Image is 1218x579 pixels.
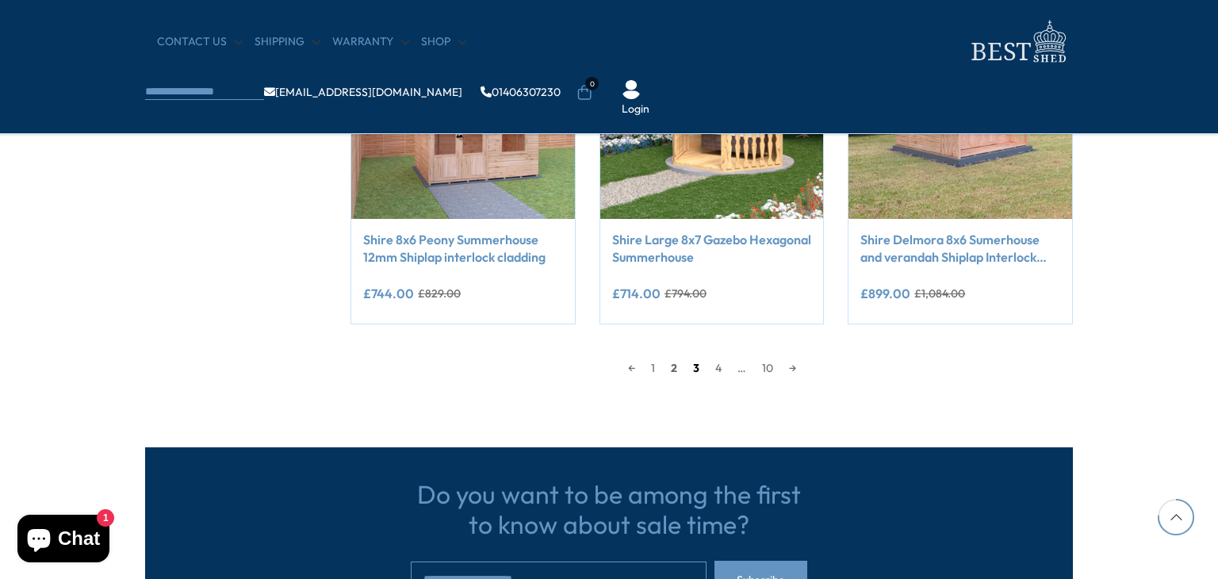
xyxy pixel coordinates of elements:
[707,356,730,380] a: 4
[754,356,781,380] a: 10
[620,356,643,380] a: ←
[157,34,243,50] a: CONTACT US
[411,479,807,540] h3: Do you want to be among the first to know about sale time?
[685,356,707,380] a: 3
[860,287,910,300] ins: £899.00
[622,80,641,99] img: User Icon
[585,77,599,90] span: 0
[665,288,707,299] del: £794.00
[622,102,649,117] a: Login
[421,34,466,50] a: Shop
[363,231,563,266] a: Shire 8x6 Peony Summerhouse 12mm Shiplap interlock cladding
[576,85,592,101] a: 0
[612,287,661,300] ins: £714.00
[264,86,462,98] a: [EMAIL_ADDRESS][DOMAIN_NAME]
[914,288,965,299] del: £1,084.00
[418,288,461,299] del: £829.00
[255,34,320,50] a: Shipping
[643,356,663,380] a: 1
[962,16,1073,67] img: logo
[481,86,561,98] a: 01406307230
[663,356,685,380] span: 2
[612,231,812,266] a: Shire Large 8x7 Gazebo Hexagonal Summerhouse
[781,356,804,380] a: →
[332,34,409,50] a: Warranty
[363,287,414,300] ins: £744.00
[13,515,114,566] inbox-online-store-chat: Shopify online store chat
[860,231,1060,266] a: Shire Delmora 8x6 Sumerhouse and verandah Shiplap Interlock Cladding
[730,356,754,380] span: …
